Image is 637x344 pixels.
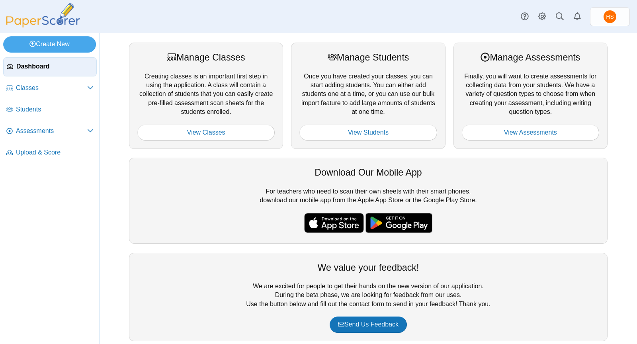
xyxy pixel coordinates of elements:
[3,36,96,52] a: Create New
[3,22,83,29] a: PaperScorer
[3,122,97,141] a: Assessments
[606,14,614,20] span: Howard Stanger
[569,8,586,25] a: Alerts
[3,100,97,119] a: Students
[129,43,283,149] div: Creating classes is an important first step in using the application. A class will contain a coll...
[129,253,608,341] div: We are excited for people to get their hands on the new version of our application. During the be...
[330,317,407,332] a: Send Us Feedback
[129,158,608,244] div: For teachers who need to scan their own sheets with their smart phones, download our mobile app f...
[604,10,616,23] span: Howard Stanger
[16,105,94,114] span: Students
[16,84,87,92] span: Classes
[137,51,275,64] div: Manage Classes
[3,3,83,27] img: PaperScorer
[137,166,599,179] div: Download Our Mobile App
[453,43,608,149] div: Finally, you will want to create assessments for collecting data from your students. We have a va...
[16,62,93,71] span: Dashboard
[3,79,97,98] a: Classes
[299,125,437,141] a: View Students
[590,7,630,26] a: Howard Stanger
[137,125,275,141] a: View Classes
[462,125,599,141] a: View Assessments
[137,261,599,274] div: We value your feedback!
[3,57,97,76] a: Dashboard
[365,213,432,233] img: google-play-badge.png
[16,127,87,135] span: Assessments
[338,321,399,328] span: Send Us Feedback
[304,213,364,233] img: apple-store-badge.svg
[3,143,97,162] a: Upload & Score
[291,43,445,149] div: Once you have created your classes, you can start adding students. You can either add students on...
[16,148,94,157] span: Upload & Score
[462,51,599,64] div: Manage Assessments
[299,51,437,64] div: Manage Students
